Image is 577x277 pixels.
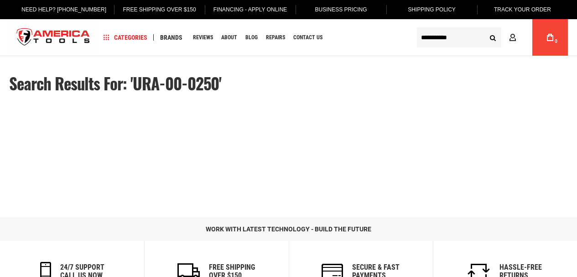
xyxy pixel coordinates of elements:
[193,35,213,40] span: Reviews
[408,6,456,13] span: Shipping Policy
[160,34,182,41] span: Brands
[241,31,262,44] a: Blog
[156,31,187,44] a: Brands
[9,21,98,55] img: America Tools
[293,35,322,40] span: Contact Us
[245,35,258,40] span: Blog
[99,31,151,44] a: Categories
[484,29,501,46] button: Search
[266,35,285,40] span: Repairs
[555,39,557,44] span: 0
[541,19,559,56] a: 0
[289,31,327,44] a: Contact Us
[104,34,147,41] span: Categories
[9,71,221,95] span: Search results for: 'URA-00-0250'
[221,35,237,40] span: About
[217,31,241,44] a: About
[262,31,289,44] a: Repairs
[9,21,98,55] a: store logo
[189,31,217,44] a: Reviews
